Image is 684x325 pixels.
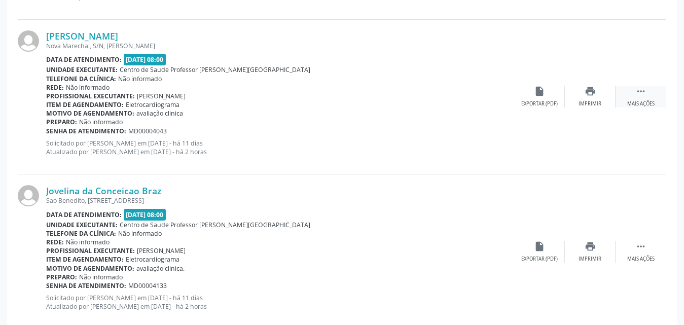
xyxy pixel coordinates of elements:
[46,210,122,219] b: Data de atendimento:
[120,221,310,229] span: Centro de Saude Professor [PERSON_NAME][GEOGRAPHIC_DATA]
[46,196,514,205] div: Sao Benedito, [STREET_ADDRESS]
[46,55,122,64] b: Data de atendimento:
[66,83,110,92] span: Não informado
[124,54,166,65] span: [DATE] 08:00
[46,294,514,311] p: Solicitado por [PERSON_NAME] em [DATE] - há 11 dias Atualizado por [PERSON_NAME] em [DATE] - há 2...
[627,256,655,263] div: Mais ações
[137,92,186,100] span: [PERSON_NAME]
[46,42,514,50] div: Nova Marechal, S/N, [PERSON_NAME]
[46,118,77,126] b: Preparo:
[534,86,545,97] i: insert_drive_file
[128,281,167,290] span: MD00004133
[46,30,118,42] a: [PERSON_NAME]
[46,255,124,264] b: Item de agendamento:
[46,139,514,156] p: Solicitado por [PERSON_NAME] em [DATE] - há 11 dias Atualizado por [PERSON_NAME] em [DATE] - há 2...
[46,281,126,290] b: Senha de atendimento:
[46,185,161,196] a: Jovelina da Conceicao Braz
[46,238,64,246] b: Rede:
[585,86,596,97] i: print
[46,100,124,109] b: Item de agendamento:
[118,75,162,83] span: Não informado
[136,264,185,273] span: avaliação clinica.
[46,273,77,281] b: Preparo:
[46,75,116,83] b: Telefone da clínica:
[46,109,134,118] b: Motivo de agendamento:
[137,246,186,255] span: [PERSON_NAME]
[126,255,179,264] span: Eletrocardiograma
[627,100,655,107] div: Mais ações
[120,65,310,74] span: Centro de Saude Professor [PERSON_NAME][GEOGRAPHIC_DATA]
[46,92,135,100] b: Profissional executante:
[521,100,558,107] div: Exportar (PDF)
[46,229,116,238] b: Telefone da clínica:
[585,241,596,252] i: print
[79,118,123,126] span: Não informado
[66,238,110,246] span: Não informado
[534,241,545,252] i: insert_drive_file
[79,273,123,281] span: Não informado
[46,83,64,92] b: Rede:
[118,229,162,238] span: Não informado
[18,30,39,52] img: img
[46,264,134,273] b: Motivo de agendamento:
[635,241,646,252] i: 
[18,185,39,206] img: img
[46,127,126,135] b: Senha de atendimento:
[128,127,167,135] span: MD00004043
[521,256,558,263] div: Exportar (PDF)
[136,109,183,118] span: avaliação clinica
[46,221,118,229] b: Unidade executante:
[46,246,135,255] b: Profissional executante:
[126,100,179,109] span: Eletrocardiograma
[46,65,118,74] b: Unidade executante:
[635,86,646,97] i: 
[124,209,166,221] span: [DATE] 08:00
[579,256,601,263] div: Imprimir
[579,100,601,107] div: Imprimir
